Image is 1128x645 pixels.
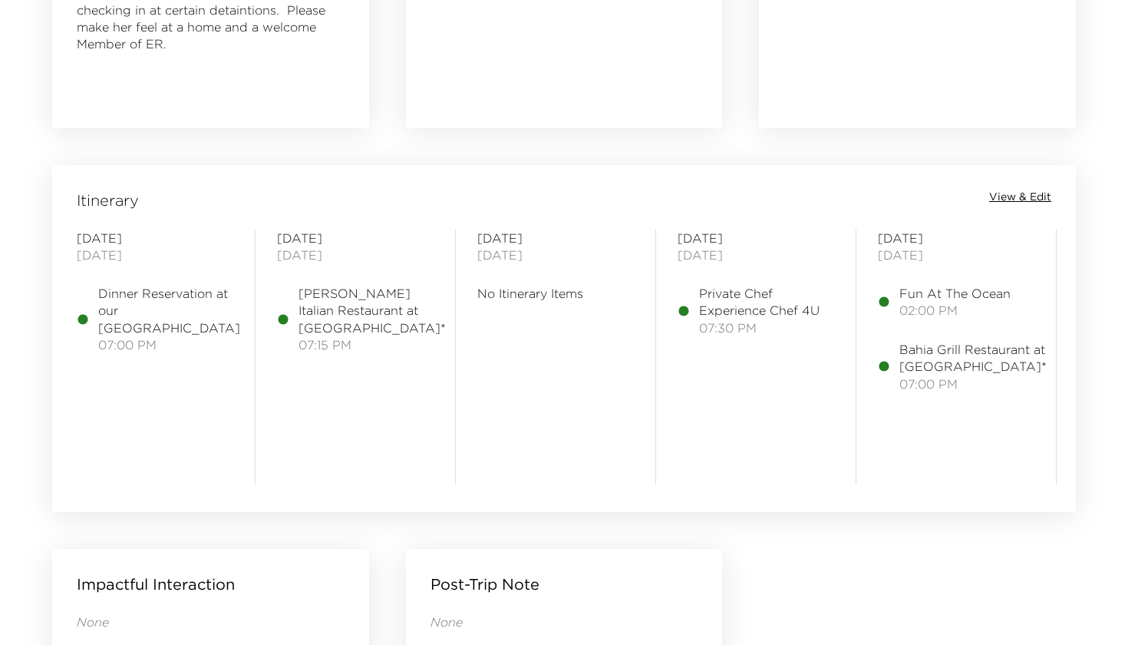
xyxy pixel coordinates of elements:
[899,375,1047,392] span: 07:00 PM
[277,230,434,246] span: [DATE]
[477,230,634,246] span: [DATE]
[878,246,1034,263] span: [DATE]
[77,190,139,211] span: Itinerary
[878,230,1034,246] span: [DATE]
[98,336,240,353] span: 07:00 PM
[699,319,834,336] span: 07:30 PM
[678,230,834,246] span: [DATE]
[277,246,434,263] span: [DATE]
[77,574,235,595] p: Impactful Interaction
[98,285,240,336] span: Dinner Reservation at our [GEOGRAPHIC_DATA]
[899,341,1047,375] span: Bahia Grill Restaurant at [GEOGRAPHIC_DATA]*
[989,190,1051,205] button: View & Edit
[899,285,1011,302] span: Fun At The Ocean
[77,230,233,246] span: [DATE]
[430,614,698,630] p: None
[430,574,539,595] p: Post-Trip Note
[298,336,446,353] span: 07:15 PM
[699,285,834,319] span: Private Chef Experience Chef 4U
[899,302,1011,319] span: 02:00 PM
[678,246,834,263] span: [DATE]
[77,614,345,630] p: None
[477,246,634,263] span: [DATE]
[77,246,233,263] span: [DATE]
[298,285,446,336] span: [PERSON_NAME] Italian Restaurant at [GEOGRAPHIC_DATA]*
[477,285,634,302] span: No Itinerary Items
